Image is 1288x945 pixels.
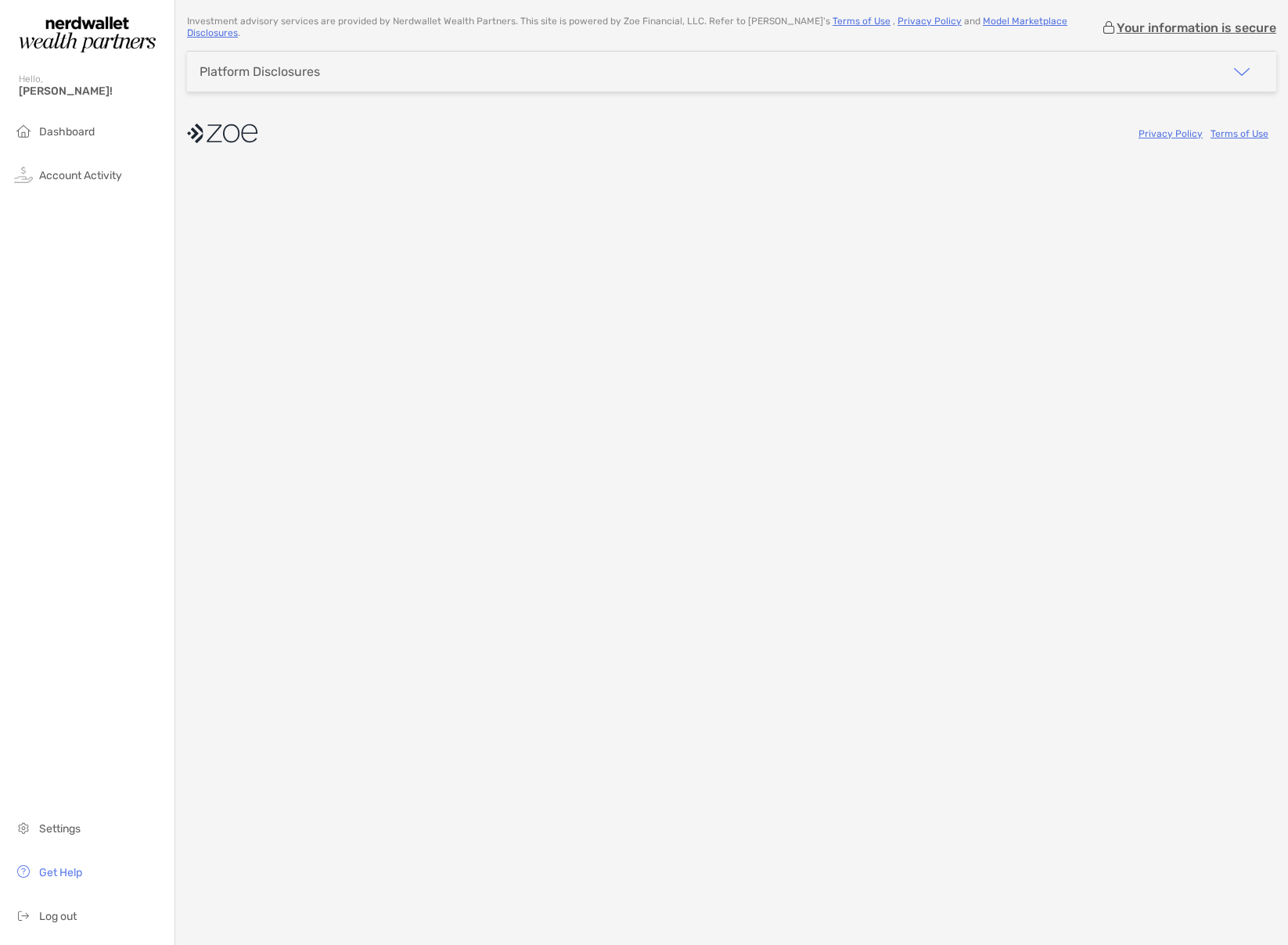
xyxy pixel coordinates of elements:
[39,169,122,182] span: Account Activity
[200,64,320,79] div: Platform Disclosures
[187,16,1067,38] a: Model Marketplace Disclosures
[187,116,257,151] img: company logo
[1232,63,1251,81] img: icon arrow
[39,125,95,138] span: Dashboard
[833,16,890,27] a: Terms of Use
[1139,128,1203,139] a: Privacy Policy
[39,822,81,835] span: Settings
[187,16,1101,39] p: Investment advisory services are provided by Nerdwallet Wealth Partners . This site is powered by...
[14,862,33,881] img: get-help icon
[14,818,33,837] img: settings icon
[1211,128,1268,139] a: Terms of Use
[39,866,82,879] span: Get Help
[14,121,33,140] img: household icon
[19,6,156,63] img: Zoe Logo
[14,165,33,184] img: activity icon
[1117,20,1276,35] p: Your information is secure
[14,906,33,925] img: logout icon
[39,910,77,923] span: Log out
[19,84,165,98] span: [PERSON_NAME]!
[898,16,962,27] a: Privacy Policy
